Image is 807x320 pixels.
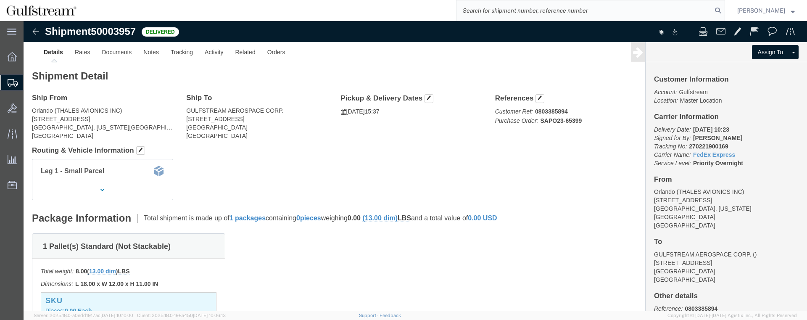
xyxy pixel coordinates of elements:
span: [DATE] 10:10:00 [100,313,133,318]
span: Client: 2025.18.0-198a450 [137,313,226,318]
input: Search for shipment number, reference number [456,0,712,21]
span: Copyright © [DATE]-[DATE] Agistix Inc., All Rights Reserved [667,312,797,319]
iframe: FS Legacy Container [24,21,807,311]
a: Feedback [380,313,401,318]
img: logo [6,4,77,17]
button: [PERSON_NAME] [737,5,795,16]
a: Support [359,313,380,318]
span: Jene Middleton [737,6,785,15]
span: Server: 2025.18.0-a0edd1917ac [34,313,133,318]
span: [DATE] 10:06:13 [193,313,226,318]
